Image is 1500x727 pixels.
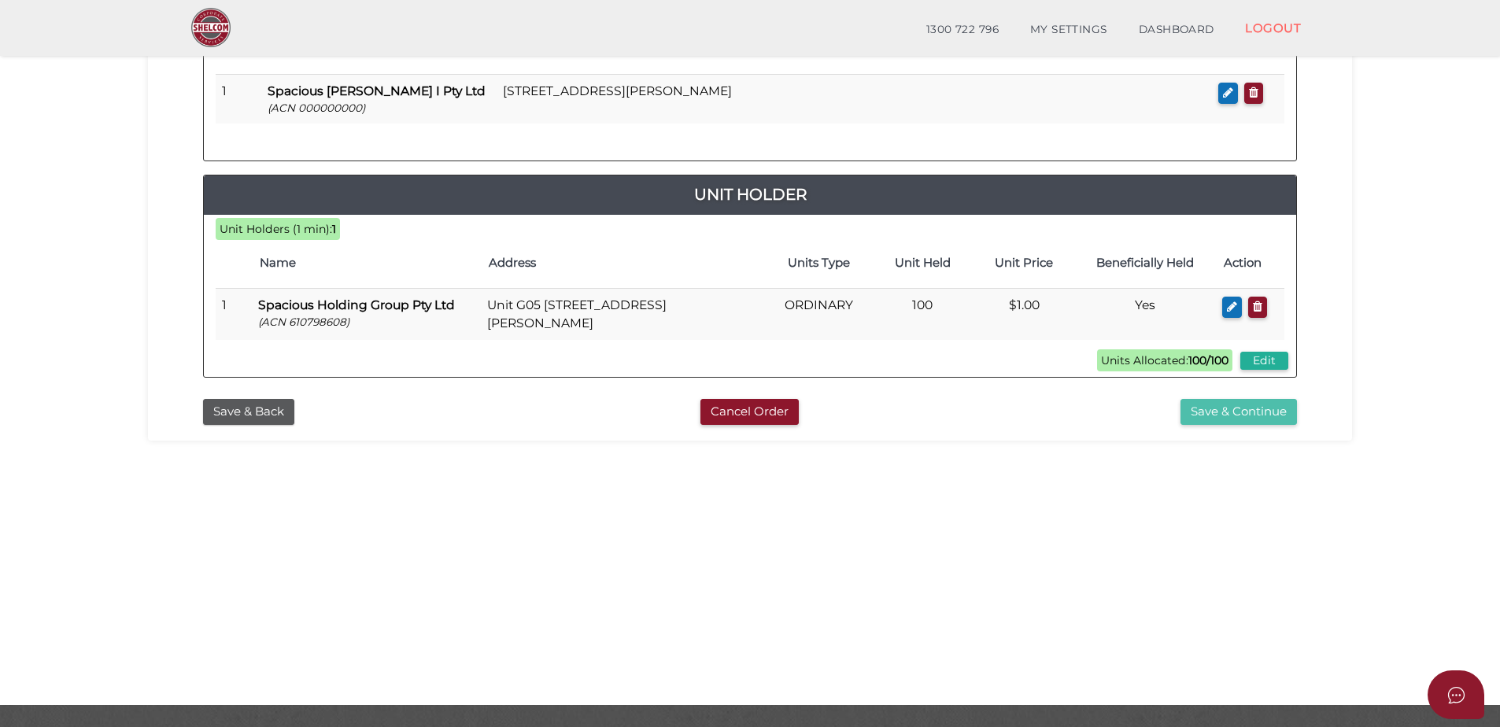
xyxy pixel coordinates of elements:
[911,14,1014,46] a: 1300 722 796
[1123,14,1230,46] a: DASHBOARD
[489,256,758,270] h4: Address
[974,289,1075,340] td: $1.00
[268,83,486,98] b: Spacious [PERSON_NAME] I Pty Ltd
[1224,256,1276,270] h4: Action
[1097,349,1232,371] span: Units Allocated:
[1075,289,1216,340] td: Yes
[258,315,474,330] p: (ACN 610798608)
[203,399,294,425] button: Save & Back
[1428,670,1484,719] button: Open asap
[332,222,336,236] b: 1
[204,182,1296,207] a: Unit Holder
[1229,12,1317,44] a: LOGOUT
[981,256,1067,270] h4: Unit Price
[481,289,766,340] td: Unit G05 [STREET_ADDRESS][PERSON_NAME]
[773,256,863,270] h4: Units Type
[268,101,490,116] p: (ACN 000000000)
[497,75,1212,124] td: [STREET_ADDRESS][PERSON_NAME]
[1014,14,1123,46] a: MY SETTINGS
[1180,399,1297,425] button: Save & Continue
[872,289,974,340] td: 100
[765,289,871,340] td: ORDINARY
[1188,353,1228,367] b: 100/100
[216,289,252,340] td: 1
[258,297,455,312] b: Spacious Holding Group Pty Ltd
[220,222,332,236] span: Unit Holders (1 min):
[1240,352,1288,370] button: Edit
[700,399,799,425] button: Cancel Order
[216,75,261,124] td: 1
[880,256,966,270] h4: Unit Held
[1083,256,1208,270] h4: Beneficially Held
[260,256,472,270] h4: Name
